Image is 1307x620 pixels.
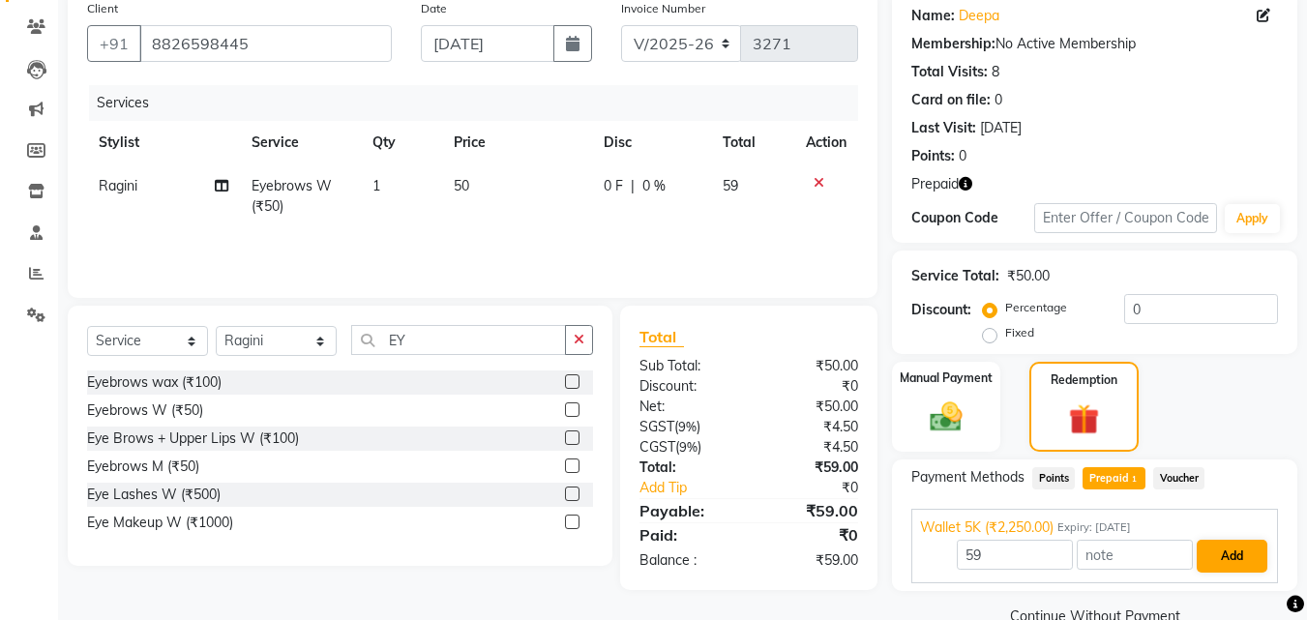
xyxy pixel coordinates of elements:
[911,467,1025,487] span: Payment Methods
[911,146,955,166] div: Points:
[959,6,999,26] a: Deepa
[723,177,738,194] span: 59
[911,174,959,194] span: Prepaid
[99,177,137,194] span: Ragini
[454,177,469,194] span: 50
[1007,266,1050,286] div: ₹50.00
[1225,204,1280,233] button: Apply
[749,376,873,397] div: ₹0
[911,34,995,54] div: Membership:
[1034,203,1217,233] input: Enter Offer / Coupon Code
[87,25,141,62] button: +91
[139,25,392,62] input: Search by Name/Mobile/Email/Code
[1083,467,1145,489] span: Prepaid
[639,418,674,435] span: SGST
[87,513,233,533] div: Eye Makeup W (₹1000)
[749,458,873,478] div: ₹59.00
[625,437,749,458] div: ( )
[89,85,873,121] div: Services
[749,550,873,571] div: ₹59.00
[900,369,993,387] label: Manual Payment
[749,523,873,546] div: ₹0
[995,90,1002,110] div: 0
[625,397,749,417] div: Net:
[920,517,1054,538] span: Wallet 5K (₹2,250.00)
[749,437,873,458] div: ₹4.50
[1032,467,1075,489] span: Points
[911,208,1033,228] div: Coupon Code
[980,118,1022,138] div: [DATE]
[625,478,769,498] a: Add Tip
[87,121,240,164] th: Stylist
[361,121,442,164] th: Qty
[749,417,873,437] div: ₹4.50
[1153,467,1204,489] span: Voucher
[749,397,873,417] div: ₹50.00
[794,121,858,164] th: Action
[678,419,697,434] span: 9%
[604,176,623,196] span: 0 F
[631,176,635,196] span: |
[639,327,684,347] span: Total
[749,356,873,376] div: ₹50.00
[442,121,592,164] th: Price
[1077,540,1193,570] input: note
[1051,371,1117,389] label: Redemption
[642,176,666,196] span: 0 %
[240,121,362,164] th: Service
[992,62,999,82] div: 8
[87,400,203,421] div: Eyebrows W (₹50)
[957,540,1073,570] input: Amount
[87,485,221,505] div: Eye Lashes W (₹500)
[625,499,749,522] div: Payable:
[770,478,874,498] div: ₹0
[920,399,972,435] img: _cash.svg
[87,428,299,449] div: Eye Brows + Upper Lips W (₹100)
[1059,400,1109,438] img: _gift.svg
[252,177,332,215] span: Eyebrows W (₹50)
[911,300,971,320] div: Discount:
[911,118,976,138] div: Last Visit:
[711,121,795,164] th: Total
[911,90,991,110] div: Card on file:
[679,439,698,455] span: 9%
[1057,519,1131,536] span: Expiry: [DATE]
[1005,299,1067,316] label: Percentage
[372,177,380,194] span: 1
[351,325,566,355] input: Search or Scan
[592,121,711,164] th: Disc
[749,499,873,522] div: ₹59.00
[625,376,749,397] div: Discount:
[625,417,749,437] div: ( )
[625,523,749,546] div: Paid:
[1129,474,1140,486] span: 1
[625,550,749,571] div: Balance :
[87,372,222,393] div: Eyebrows wax (₹100)
[1005,324,1034,341] label: Fixed
[911,62,988,82] div: Total Visits:
[911,34,1278,54] div: No Active Membership
[959,146,966,166] div: 0
[625,356,749,376] div: Sub Total:
[911,6,955,26] div: Name:
[625,458,749,478] div: Total:
[87,457,199,477] div: Eyebrows M (₹50)
[911,266,999,286] div: Service Total:
[1197,540,1267,573] button: Add
[639,438,675,456] span: CGST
